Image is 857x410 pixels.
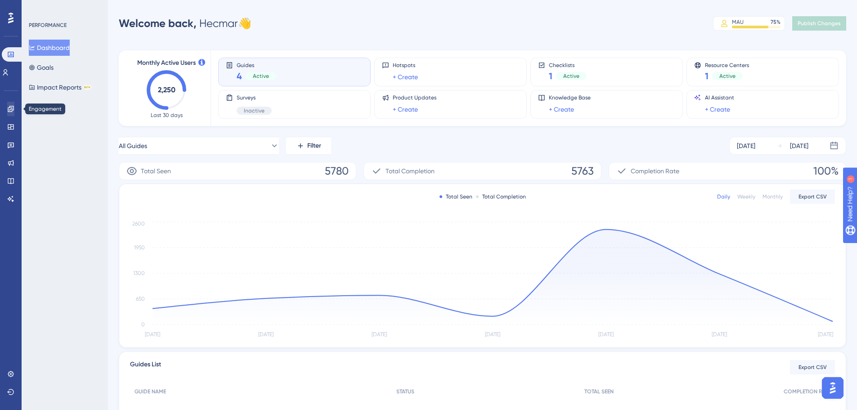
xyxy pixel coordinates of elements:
[325,164,349,178] span: 5780
[732,18,744,26] div: MAU
[135,388,166,395] span: GUIDE NAME
[286,137,331,155] button: Filter
[141,321,145,328] tspan: 0
[119,140,147,151] span: All Guides
[119,16,251,31] div: Hecmar 👋
[393,94,436,101] span: Product Updates
[145,331,160,338] tspan: [DATE]
[790,189,835,204] button: Export CSV
[29,40,70,56] button: Dashboard
[476,193,526,200] div: Total Completion
[549,94,591,101] span: Knowledge Base
[549,104,574,115] a: + Create
[784,388,830,395] span: COMPLETION RATE
[119,17,197,30] span: Welcome back,
[141,166,171,176] span: Total Seen
[563,72,579,80] span: Active
[737,193,755,200] div: Weekly
[799,364,827,371] span: Export CSV
[119,137,279,155] button: All Guides
[253,72,269,80] span: Active
[237,70,242,82] span: 4
[83,85,91,90] div: BETA
[63,5,65,12] div: 1
[29,22,67,29] div: PERFORMANCE
[151,112,183,119] span: Last 30 days
[393,72,418,82] a: + Create
[307,140,321,151] span: Filter
[29,59,54,76] button: Goals
[584,388,614,395] span: TOTAL SEEN
[818,331,833,338] tspan: [DATE]
[21,2,56,13] span: Need Help?
[134,244,145,251] tspan: 1950
[244,107,265,114] span: Inactive
[158,86,175,94] text: 2,250
[792,16,846,31] button: Publish Changes
[393,62,418,69] span: Hotspots
[396,388,414,395] span: STATUS
[29,79,91,95] button: Impact ReportsBETA
[598,331,614,338] tspan: [DATE]
[393,104,418,115] a: + Create
[130,359,161,375] span: Guides List
[372,331,387,338] tspan: [DATE]
[258,331,274,338] tspan: [DATE]
[771,18,781,26] div: 75 %
[819,374,846,401] iframe: UserGuiding AI Assistant Launcher
[798,20,841,27] span: Publish Changes
[719,72,736,80] span: Active
[631,166,679,176] span: Completion Rate
[705,104,730,115] a: + Create
[137,58,196,68] span: Monthly Active Users
[440,193,472,200] div: Total Seen
[237,62,276,68] span: Guides
[813,164,839,178] span: 100%
[705,94,734,101] span: AI Assistant
[712,331,727,338] tspan: [DATE]
[386,166,435,176] span: Total Completion
[717,193,730,200] div: Daily
[571,164,594,178] span: 5763
[763,193,783,200] div: Monthly
[133,270,145,276] tspan: 1300
[799,193,827,200] span: Export CSV
[132,221,145,227] tspan: 2600
[737,140,755,151] div: [DATE]
[790,360,835,374] button: Export CSV
[790,140,808,151] div: [DATE]
[237,94,272,101] span: Surveys
[136,296,145,302] tspan: 650
[549,62,587,68] span: Checklists
[485,331,500,338] tspan: [DATE]
[549,70,552,82] span: 1
[705,62,749,68] span: Resource Centers
[705,70,709,82] span: 1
